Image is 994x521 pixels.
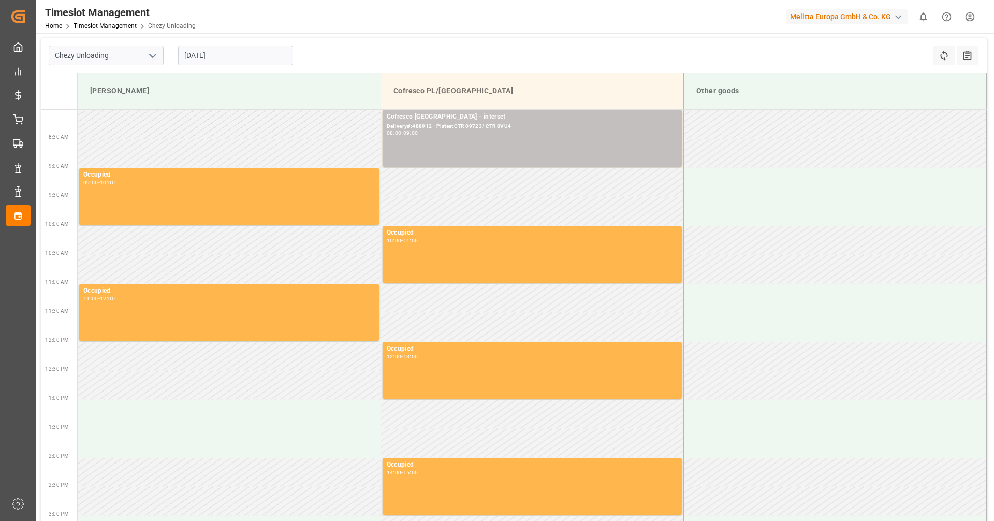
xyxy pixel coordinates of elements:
div: - [98,296,100,301]
div: 11:00 [403,238,418,243]
div: 08:00 [387,131,402,135]
div: - [401,470,403,475]
div: - [401,354,403,359]
span: 11:00 AM [45,279,69,285]
a: Timeslot Management [74,22,137,30]
div: 13:00 [403,354,418,359]
div: Other goods [692,81,978,100]
span: 2:30 PM [49,482,69,488]
span: 1:30 PM [49,424,69,430]
div: - [401,238,403,243]
div: Melitta Europa GmbH & Co. KG [786,9,908,24]
span: 3:00 PM [49,511,69,517]
div: Occupied [387,460,678,470]
div: 12:00 [100,296,115,301]
span: 10:30 AM [45,250,69,256]
span: 9:30 AM [49,192,69,198]
div: Occupied [387,228,678,238]
button: open menu [144,48,160,64]
span: 1:00 PM [49,395,69,401]
div: [PERSON_NAME] [86,81,372,100]
span: 12:30 PM [45,366,69,372]
div: - [98,180,100,185]
div: 12:00 [387,354,402,359]
span: 2:00 PM [49,453,69,459]
div: Delivery#:488912 - Plate#:CTR 09723/ CTR 8VU4 [387,122,678,131]
span: 12:00 PM [45,337,69,343]
input: DD-MM-YYYY [178,46,293,65]
div: 11:00 [83,296,98,301]
div: Occupied [83,286,375,296]
div: 14:00 [387,470,402,475]
div: 09:00 [83,180,98,185]
div: Timeslot Management [45,5,196,20]
div: Cofresco PL/[GEOGRAPHIC_DATA] [389,81,675,100]
div: Occupied [83,170,375,180]
span: 8:30 AM [49,134,69,140]
div: 10:00 [387,238,402,243]
span: 10:00 AM [45,221,69,227]
div: Cofresco [GEOGRAPHIC_DATA] - interset [387,112,678,122]
div: 15:00 [403,470,418,475]
a: Home [45,22,62,30]
div: 10:00 [100,180,115,185]
input: Type to search/select [49,46,164,65]
span: 11:30 AM [45,308,69,314]
button: Melitta Europa GmbH & Co. KG [786,7,912,26]
button: Help Center [935,5,958,28]
div: Occupied [387,344,678,354]
div: - [401,131,403,135]
button: show 0 new notifications [912,5,935,28]
span: 9:00 AM [49,163,69,169]
div: 09:00 [403,131,418,135]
